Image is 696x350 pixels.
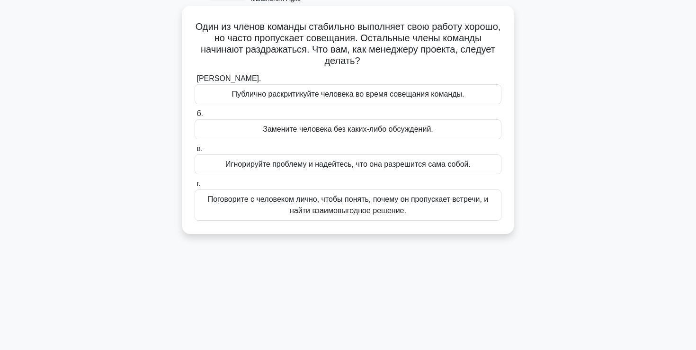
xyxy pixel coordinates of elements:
font: Публично раскритикуйте человека во время совещания команды. [232,90,464,98]
font: в. [196,144,203,153]
font: б. [196,109,203,117]
font: Замените человека без каких-либо обсуждений. [263,125,433,133]
font: Один из членов команды стабильно выполняет свою работу хорошо, но часто пропускает совещания. Ост... [196,21,501,66]
font: Поговорите с человеком лично, чтобы понять, почему он пропускает встречи, и найти взаимовыгодное ... [208,195,489,215]
font: г. [196,179,200,188]
font: Игнорируйте проблему и надейтесь, что она разрешится сама собой. [225,160,471,168]
font: [PERSON_NAME]. [196,74,261,82]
